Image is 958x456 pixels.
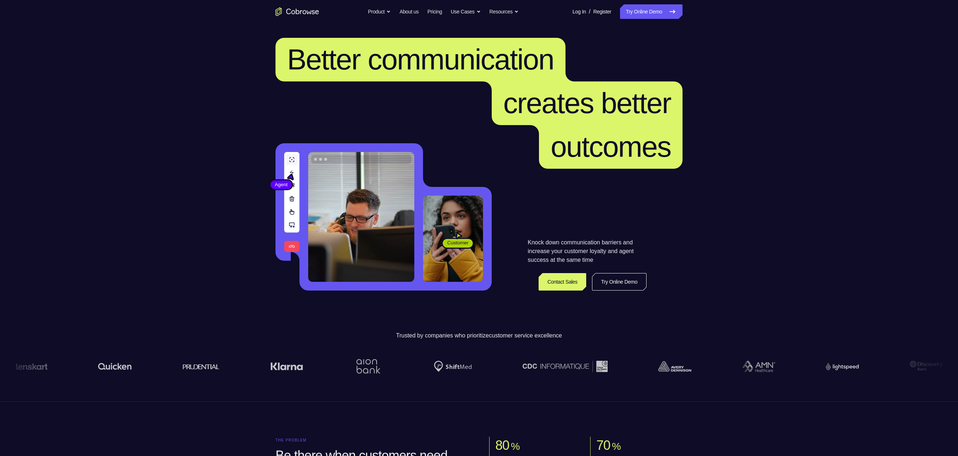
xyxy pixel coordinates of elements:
a: About us [399,4,418,19]
span: 80 [495,438,509,453]
p: The problem [275,438,469,443]
p: Knock down communication barriers and increase your customer loyalty and agent success at the sam... [528,238,647,264]
img: AMN Healthcare [741,361,774,372]
span: Better communication [287,43,554,76]
button: Resources [490,4,519,19]
img: Aion Bank [353,352,382,381]
span: Agent [270,181,292,188]
a: Log In [572,4,586,19]
img: prudential [182,364,218,369]
a: Go to the home page [275,7,319,16]
a: Register [593,4,611,19]
span: 70 [596,438,610,453]
a: Try Online Demo [620,4,683,19]
img: A customer support agent talking on the phone [308,152,414,282]
img: quicken [97,361,131,372]
img: Shiftmed [433,361,471,372]
img: avery-dennison [657,361,690,372]
img: CDC Informatique [522,361,607,372]
a: Contact Sales [539,273,586,291]
a: Try Online Demo [592,273,647,291]
a: Pricing [427,4,442,19]
span: % [612,441,621,452]
button: Use Cases [451,4,480,19]
img: A series of tools used in co-browsing sessions [284,152,299,252]
span: outcomes [551,131,671,163]
span: % [511,441,520,452]
button: Product [368,4,391,19]
span: / [589,7,590,16]
img: A customer holding their phone [423,196,483,282]
span: creates better [503,87,671,119]
span: Customer [443,239,473,247]
img: Lightspeed [825,363,858,370]
img: Klarna [269,362,302,371]
span: customer service excellence [489,332,562,339]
